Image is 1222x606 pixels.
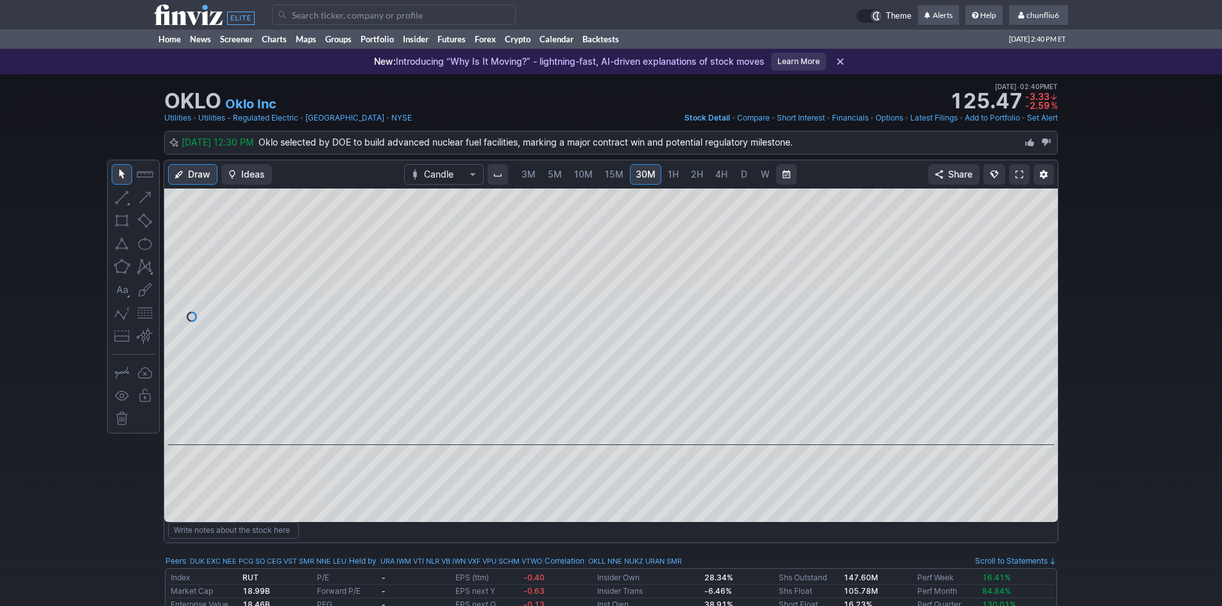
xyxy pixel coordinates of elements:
a: 4H [709,164,733,185]
a: 5M [542,164,568,185]
a: NEE [223,555,237,568]
a: VXF [468,555,480,568]
a: Financials [832,112,869,124]
a: Options [876,112,903,124]
a: VST [284,555,297,568]
div: | : [346,555,542,568]
span: • [826,112,831,124]
button: Polygon [112,257,132,277]
a: News [185,29,216,49]
span: • [904,112,909,124]
button: XABCD [135,257,155,277]
span: % [1051,100,1058,111]
td: EPS (ttm) [453,571,520,585]
span: • [1021,112,1026,124]
span: New: [374,56,396,67]
span: chunfliu6 [1026,10,1059,20]
a: SMR [299,555,314,568]
a: DUK [190,555,205,568]
button: Ideas [221,164,272,185]
a: Charts [257,29,291,49]
a: Stock Detail [684,112,730,124]
b: 28.34% [704,573,733,582]
button: Rotated rectangle [135,210,155,231]
a: OKLL [588,555,606,568]
span: • [386,112,390,124]
a: Groups [321,29,356,49]
button: Chart Settings [1033,164,1054,185]
button: Drawings autosave: Off [135,362,155,383]
div: | : [542,555,682,568]
div: : [165,555,346,568]
a: Help [965,5,1003,26]
button: Position [112,326,132,346]
span: 16.41% [982,573,1011,582]
a: Add to Portfolio [965,112,1020,124]
a: URA [380,555,395,568]
a: W [755,164,776,185]
span: Oklo selected by DOE to build advanced nuclear fuel facilities, marking a major contract win and ... [259,137,793,147]
span: Theme [886,9,912,23]
a: Forex [470,29,500,49]
button: Fibonacci retracements [135,303,155,323]
span: 3M [522,169,536,180]
a: Futures [433,29,470,49]
a: chunfliu6 [1009,5,1068,26]
a: PCG [239,555,253,568]
a: [GEOGRAPHIC_DATA] [305,112,384,124]
a: SCHM [498,555,520,568]
a: Peers [165,556,186,566]
span: 30M [636,169,656,180]
a: VB [441,555,450,568]
span: 5M [548,169,562,180]
a: Oklo Inc [225,95,276,113]
a: VPU [482,555,496,568]
span: Draw [188,168,210,181]
a: Compare [737,112,770,124]
a: NYSE [391,112,412,124]
a: IWM [396,555,411,568]
a: 30M [630,164,661,185]
td: Insider Trans [595,584,702,598]
span: -3.33 [1025,91,1049,102]
span: Latest Filings [910,113,958,122]
strong: 125.47 [949,91,1023,112]
a: NLR [426,555,439,568]
button: Measure [135,164,155,185]
a: Fullscreen [1009,164,1030,185]
b: 18.99B [242,586,270,596]
a: VTI [413,555,424,568]
span: -0.40 [523,573,545,582]
h1: OKLO [164,91,221,112]
button: Ellipse [135,233,155,254]
button: Mouse [112,164,132,185]
small: RUT [242,573,259,582]
b: 105.78M [844,586,878,596]
button: Share [928,164,980,185]
p: Introducing “Why Is It Moving?” - lightning-fast, AI-driven explanations of stock moves [374,55,765,68]
button: Explore new features [983,164,1005,185]
span: 1H [668,169,679,180]
b: - [382,586,386,596]
span: • [731,112,736,124]
button: Triangle [112,233,132,254]
span: Share [948,168,972,181]
td: EPS next Y [453,584,520,598]
button: Brush [135,280,155,300]
span: D [741,169,747,180]
button: Anchored VWAP [135,326,155,346]
a: VTWO [522,555,542,568]
button: Remove all drawings [112,408,132,429]
a: IWN [452,555,466,568]
td: Insider Own [595,571,702,585]
span: 84.84% [982,586,1011,596]
a: Set Alert [1027,112,1058,124]
a: Learn More [771,53,826,71]
a: 15M [599,164,629,185]
button: Lock drawings [135,385,155,406]
button: Line [112,187,132,208]
td: Perf Week [915,571,980,585]
td: Index [168,571,240,585]
span: Candle [424,168,464,181]
button: Interval [488,164,508,185]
